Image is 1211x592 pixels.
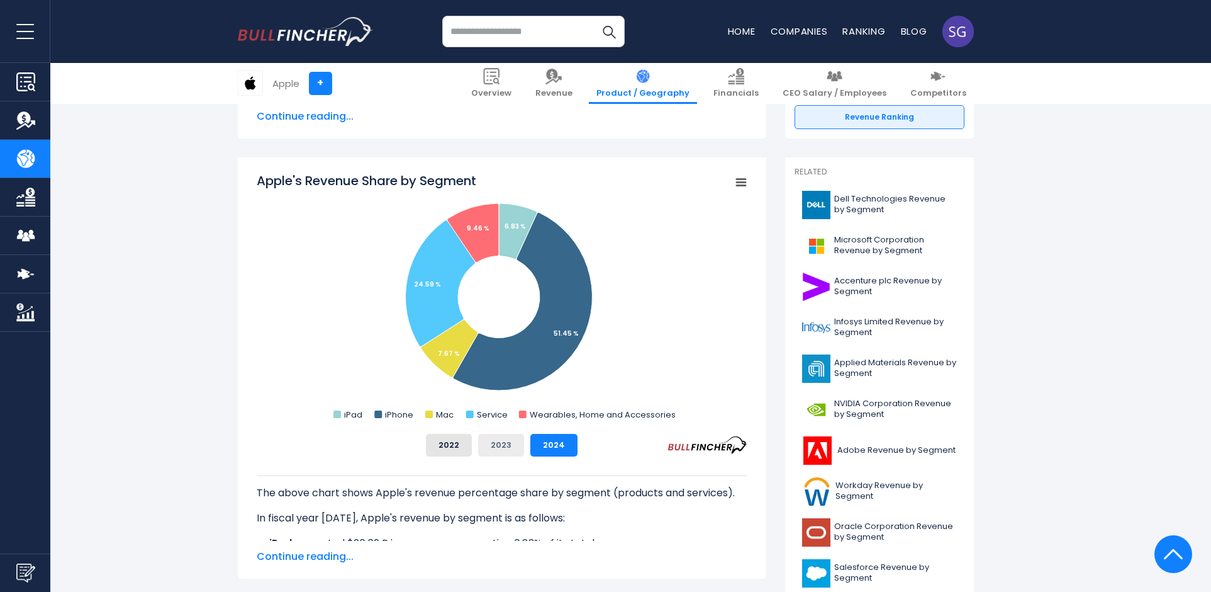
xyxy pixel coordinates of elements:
[802,314,830,342] img: INFY logo
[414,280,441,289] tspan: 24.59 %
[238,17,373,46] a: Go to homepage
[903,63,974,104] a: Competitors
[530,434,578,457] button: 2024
[795,515,964,550] a: Oracle Corporation Revenue by Segment
[834,276,957,297] span: Accenture plc Revenue by Segment
[783,88,886,99] span: CEO Salary / Employees
[834,358,957,379] span: Applied Materials Revenue by Segment
[771,25,828,38] a: Companies
[467,224,489,233] tspan: 9.46 %
[593,16,625,47] button: Search
[272,76,299,91] div: Apple
[834,399,957,420] span: NVIDIA Corporation Revenue by Segment
[835,481,956,502] span: Workday Revenue by Segment
[471,88,511,99] span: Overview
[795,229,964,263] a: Microsoft Corporation Revenue by Segment
[257,549,747,564] span: Continue reading...
[505,222,526,231] tspan: 6.83 %
[257,536,747,551] li: generated $26.69 B in revenue, representing 6.83% of its total revenue.
[269,536,292,550] b: iPad
[478,434,524,457] button: 2023
[834,562,957,584] span: Salesforce Revenue by Segment
[802,396,830,424] img: NVDA logo
[802,232,830,260] img: MSFT logo
[728,25,756,38] a: Home
[834,194,957,215] span: Dell Technologies Revenue by Segment
[385,409,413,421] text: iPhone
[238,17,373,46] img: bullfincher logo
[554,329,579,338] tspan: 51.45 %
[257,172,476,190] tspan: Apple's Revenue Share by Segment
[795,433,964,468] a: Adobe Revenue by Segment
[795,188,964,222] a: Dell Technologies Revenue by Segment
[795,167,964,178] p: Related
[834,521,957,543] span: Oracle Corporation Revenue by Segment
[802,559,830,588] img: CRM logo
[238,71,262,95] img: AAPL logo
[589,63,697,104] a: Product / Geography
[910,88,966,99] span: Competitors
[535,88,572,99] span: Revenue
[795,270,964,304] a: Accenture plc Revenue by Segment
[802,436,834,465] img: ADBE logo
[802,273,830,301] img: ACN logo
[713,88,759,99] span: Financials
[802,355,830,383] img: AMAT logo
[464,63,519,104] a: Overview
[802,518,830,547] img: ORCL logo
[795,105,964,129] a: Revenue Ranking
[775,63,894,104] a: CEO Salary / Employees
[528,63,580,104] a: Revenue
[344,409,362,421] text: iPad
[842,25,885,38] a: Ranking
[802,477,832,506] img: WDAY logo
[476,409,507,421] text: Service
[834,317,957,338] span: Infosys Limited Revenue by Segment
[795,392,964,427] a: NVIDIA Corporation Revenue by Segment
[795,474,964,509] a: Workday Revenue by Segment
[257,172,747,424] svg: Apple's Revenue Share by Segment
[795,310,964,345] a: Infosys Limited Revenue by Segment
[257,486,747,501] p: The above chart shows Apple's revenue percentage share by segment (products and services).
[529,409,675,421] text: Wearables, Home and Accessories
[837,445,956,456] span: Adobe Revenue by Segment
[257,109,747,124] span: Continue reading...
[438,349,460,358] tspan: 7.67 %
[795,556,964,591] a: Salesforce Revenue by Segment
[834,235,957,256] span: Microsoft Corporation Revenue by Segment
[257,511,747,526] p: In fiscal year [DATE], Apple's revenue by segment is as follows:
[901,25,927,38] a: Blog
[802,191,830,219] img: DELL logo
[596,88,689,99] span: Product / Geography
[309,72,332,95] a: +
[426,434,472,457] button: 2022
[435,409,453,421] text: Mac
[706,63,766,104] a: Financials
[795,351,964,386] a: Applied Materials Revenue by Segment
